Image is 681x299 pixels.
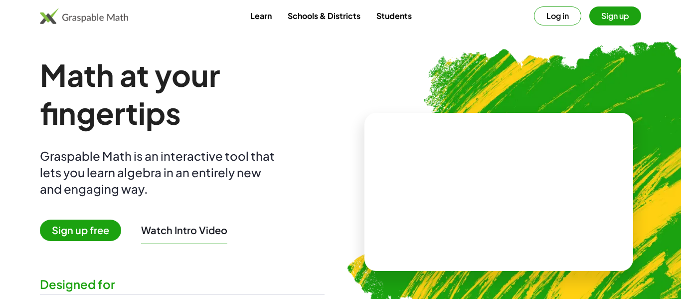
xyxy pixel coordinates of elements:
h1: Math at your fingertips [40,56,325,132]
button: Log in [534,6,581,25]
span: Sign up free [40,220,121,241]
div: Designed for [40,276,325,293]
a: Schools & Districts [280,6,368,25]
div: Graspable Math is an interactive tool that lets you learn algebra in an entirely new and engaging... [40,148,279,197]
button: Sign up [589,6,641,25]
a: Learn [242,6,280,25]
a: Students [368,6,420,25]
button: Watch Intro Video [141,224,227,237]
video: What is this? This is dynamic math notation. Dynamic math notation plays a central role in how Gr... [424,155,574,230]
